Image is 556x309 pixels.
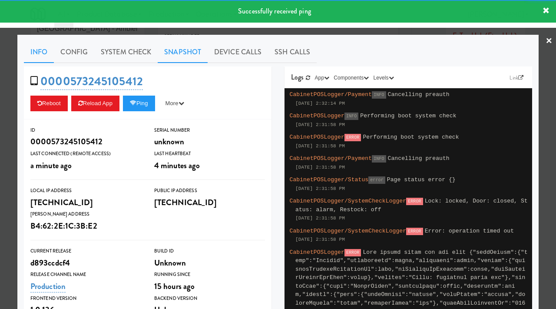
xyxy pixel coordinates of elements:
[154,247,265,256] div: Build Id
[295,122,345,127] span: [DATE] 2:31:58 PM
[154,150,265,158] div: Last Heartbeat
[368,176,385,184] span: error
[30,210,141,219] div: [PERSON_NAME] Address
[154,186,265,195] div: Public IP Address
[291,72,304,82] span: Logs
[71,96,119,111] button: Reload App
[123,96,155,111] button: Ping
[94,41,158,63] a: System Check
[295,165,345,170] span: [DATE] 2:31:58 PM
[30,96,68,111] button: Reboot
[388,91,450,98] span: Cancelling preauth
[290,228,407,234] span: CabinetPOSLogger/SystemCheckLogger
[363,134,459,140] span: Performing boot system check
[344,113,358,120] span: INFO
[313,73,332,82] button: App
[372,91,386,99] span: INFO
[290,113,344,119] span: CabinetPOSLogger
[30,150,141,158] div: Last Connected (Remote Access)
[30,247,141,256] div: Current Release
[290,91,372,98] span: CabinetPOSLogger/Payment
[158,41,208,63] a: Snapshot
[406,198,423,205] span: ERROR
[425,228,514,234] span: Error: operation timed out
[331,73,371,82] button: Components
[30,294,141,303] div: Frontend Version
[507,73,526,82] a: Link
[154,270,265,279] div: Running Since
[30,270,141,279] div: Release Channel Name
[154,195,265,210] div: [TECHNICAL_ID]
[295,216,345,221] span: [DATE] 2:31:58 PM
[295,237,345,242] span: [DATE] 2:31:58 PM
[295,143,345,149] span: [DATE] 2:31:58 PM
[290,134,344,140] span: CabinetPOSLogger
[268,41,317,63] a: SSH Calls
[208,41,268,63] a: Device Calls
[54,41,94,63] a: Config
[154,126,265,135] div: Serial Number
[387,176,456,183] span: Page status error {}
[40,73,143,90] a: 0000573245105412
[344,249,361,256] span: ERROR
[30,195,141,210] div: [TECHNICAL_ID]
[371,73,396,82] button: Levels
[30,256,141,270] div: d893ccdcf4
[154,134,265,149] div: unknown
[30,134,141,149] div: 0000573245105412
[360,113,456,119] span: Performing boot system check
[295,101,345,106] span: [DATE] 2:32:14 PM
[372,155,386,163] span: INFO
[30,159,72,171] span: a minute ago
[159,96,191,111] button: More
[30,280,66,292] a: Production
[154,280,195,292] span: 15 hours ago
[30,186,141,195] div: Local IP Address
[290,176,369,183] span: CabinetPOSLogger/Status
[290,249,344,256] span: CabinetPOSLogger
[154,256,265,270] div: Unknown
[295,198,528,213] span: Lock: locked, Door: closed, Status: alarm, Restock: off
[546,28,553,55] a: ×
[238,6,311,16] span: Successfully received ping
[388,155,450,162] span: Cancelling preauth
[295,186,345,191] span: [DATE] 2:31:58 PM
[30,219,141,233] div: B4:62:2E:1C:3B:E2
[154,294,265,303] div: Backend Version
[24,41,54,63] a: Info
[344,134,361,141] span: ERROR
[406,228,423,235] span: ERROR
[290,198,407,204] span: CabinetPOSLogger/SystemCheckLogger
[154,159,200,171] span: 4 minutes ago
[290,155,372,162] span: CabinetPOSLogger/Payment
[30,126,141,135] div: ID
